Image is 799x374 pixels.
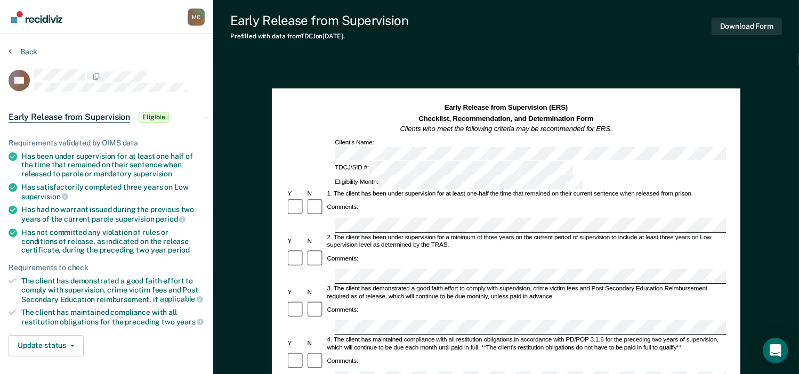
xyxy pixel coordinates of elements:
button: Profile dropdown button [188,9,205,26]
span: period [168,246,190,254]
div: N [306,288,326,296]
img: Recidiviz [11,11,62,23]
span: period [156,215,185,223]
span: supervision [21,192,68,201]
div: Eligibility Month: [333,175,584,189]
div: Comments: [326,357,360,365]
span: Eligible [139,112,169,123]
div: Y [286,288,306,296]
div: Open Intercom Messenger [763,338,788,363]
div: Comments: [326,204,360,212]
div: Y [286,190,306,198]
div: Has had no warrant issued during the previous two years of the current parole supervision [21,205,205,223]
span: years [176,318,204,326]
span: supervision [133,169,172,178]
button: Download Form [712,18,782,35]
div: Has been under supervision for at least one half of the time that remained on their sentence when... [21,152,205,178]
div: N [306,340,326,348]
div: The client has maintained compliance with all restitution obligations for the preceding two [21,308,205,326]
div: Has not committed any violation of rules or conditions of release, as indicated on the release ce... [21,228,205,255]
div: Comments: [326,306,360,314]
strong: Checklist, Recommendation, and Determination Form [418,114,593,122]
div: Has satisfactorily completed three years on Low [21,183,205,201]
div: TDCJ/SID #: [333,161,575,175]
div: N [306,237,326,245]
span: Early Release from Supervision [9,112,130,123]
div: Early Release from Supervision [230,13,409,28]
div: 1. The client has been under supervision for at least one-half the time that remained on their cu... [326,190,727,198]
div: Requirements validated by OIMS data [9,139,205,148]
button: Back [9,47,37,56]
div: Y [286,237,306,245]
div: Prefilled with data from TDCJ on [DATE] . [230,32,409,40]
span: applicable [160,295,203,303]
div: The client has demonstrated a good faith effort to comply with supervision, crime victim fees and... [21,277,205,304]
div: N [306,190,326,198]
strong: Early Release from Supervision (ERS) [445,103,568,111]
div: Comments: [326,255,360,263]
div: 4. The client has maintained compliance with all restitution obligations in accordance with PD/PO... [326,336,727,352]
div: Requirements to check [9,263,205,272]
div: Y [286,340,306,348]
em: Clients who meet the following criteria may be recommended for ERS. [400,125,612,133]
div: 2. The client has been under supervision for a minimum of three years on the current period of su... [326,233,727,249]
button: Update status [9,335,84,356]
div: 3. The client has demonstrated a good faith effort to comply with supervision, crime victim fees ... [326,284,727,300]
div: M C [188,9,205,26]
